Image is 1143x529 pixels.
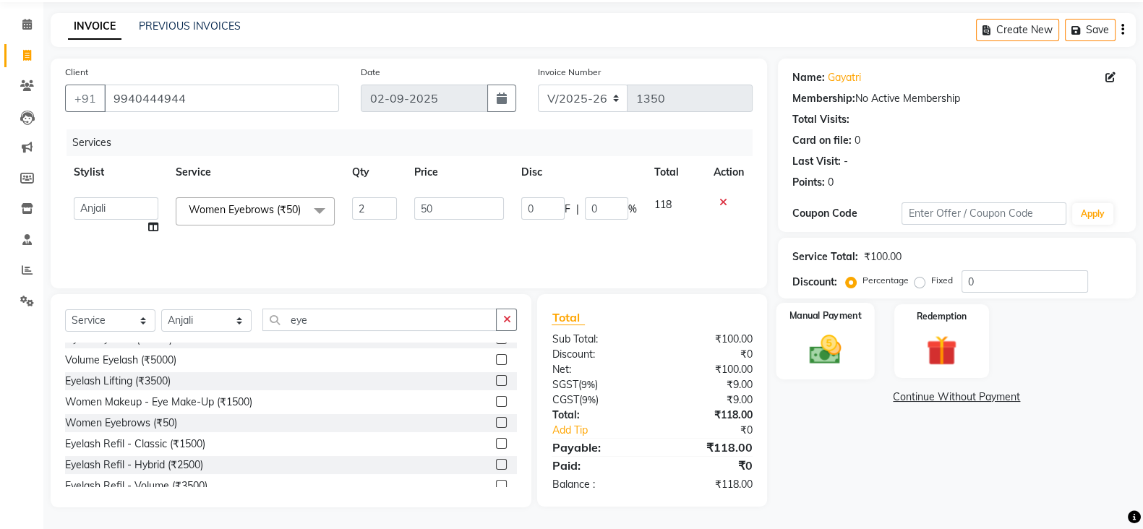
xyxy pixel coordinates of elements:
[65,457,203,473] div: Eyelash Refil - Hybrid (₹2500)
[652,477,763,492] div: ₹118.00
[552,393,578,406] span: CGST
[828,175,834,190] div: 0
[65,85,106,112] button: +91
[792,133,852,148] div: Card on file:
[792,175,825,190] div: Points:
[792,275,837,290] div: Discount:
[541,332,652,347] div: Sub Total:
[565,202,570,217] span: F
[65,66,88,79] label: Client
[343,156,406,189] th: Qty
[800,331,851,367] img: _cash.svg
[844,154,848,169] div: -
[361,66,380,79] label: Date
[652,408,763,423] div: ₹118.00
[541,392,652,408] div: ( )
[541,477,652,492] div: Balance :
[541,408,652,423] div: Total:
[541,423,670,438] a: Add Tip
[67,129,763,156] div: Services
[65,353,176,368] div: Volume Eyelash (₹5000)
[581,379,594,390] span: 9%
[406,156,513,189] th: Price
[917,332,966,369] img: _gift.svg
[189,203,301,216] span: Women Eyebrows (₹50)
[652,347,763,362] div: ₹0
[792,91,855,106] div: Membership:
[976,19,1059,41] button: Create New
[652,332,763,347] div: ₹100.00
[65,416,177,431] div: Women Eyebrows (₹50)
[781,390,1133,405] a: Continue Without Payment
[104,85,339,112] input: Search by Name/Mobile/Email/Code
[581,394,595,405] span: 9%
[864,249,902,264] div: ₹100.00
[792,206,902,221] div: Coupon Code
[513,156,646,189] th: Disc
[671,423,763,438] div: ₹0
[541,347,652,362] div: Discount:
[65,478,207,494] div: Eyelash Refil - Volume (₹3500)
[628,202,637,217] span: %
[65,374,171,389] div: Eyelash Lifting (₹3500)
[652,392,763,408] div: ₹9.00
[139,20,241,33] a: PREVIOUS INVOICES
[855,133,860,148] div: 0
[1065,19,1116,41] button: Save
[652,362,763,377] div: ₹100.00
[541,377,652,392] div: ( )
[541,362,652,377] div: Net:
[1072,203,1113,225] button: Apply
[167,156,343,189] th: Service
[541,439,652,456] div: Payable:
[792,154,841,169] div: Last Visit:
[931,274,953,287] label: Fixed
[65,395,252,410] div: Women Makeup - Eye Make-Up (₹1500)
[654,198,672,211] span: 118
[792,249,858,264] div: Service Total:
[792,91,1121,106] div: No Active Membership
[789,309,861,322] label: Manual Payment
[652,439,763,456] div: ₹118.00
[652,377,763,392] div: ₹9.00
[65,436,205,452] div: Eyelash Refil - Classic (₹1500)
[538,66,601,79] label: Invoice Number
[917,310,967,323] label: Redemption
[792,112,849,127] div: Total Visits:
[902,202,1066,225] input: Enter Offer / Coupon Code
[552,378,578,391] span: SGST
[792,70,825,85] div: Name:
[862,274,909,287] label: Percentage
[646,156,704,189] th: Total
[541,457,652,474] div: Paid:
[301,203,307,216] a: x
[576,202,579,217] span: |
[262,309,497,331] input: Search or Scan
[68,14,121,40] a: INVOICE
[705,156,753,189] th: Action
[552,310,585,325] span: Total
[65,156,167,189] th: Stylist
[828,70,861,85] a: Gayatri
[652,457,763,474] div: ₹0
